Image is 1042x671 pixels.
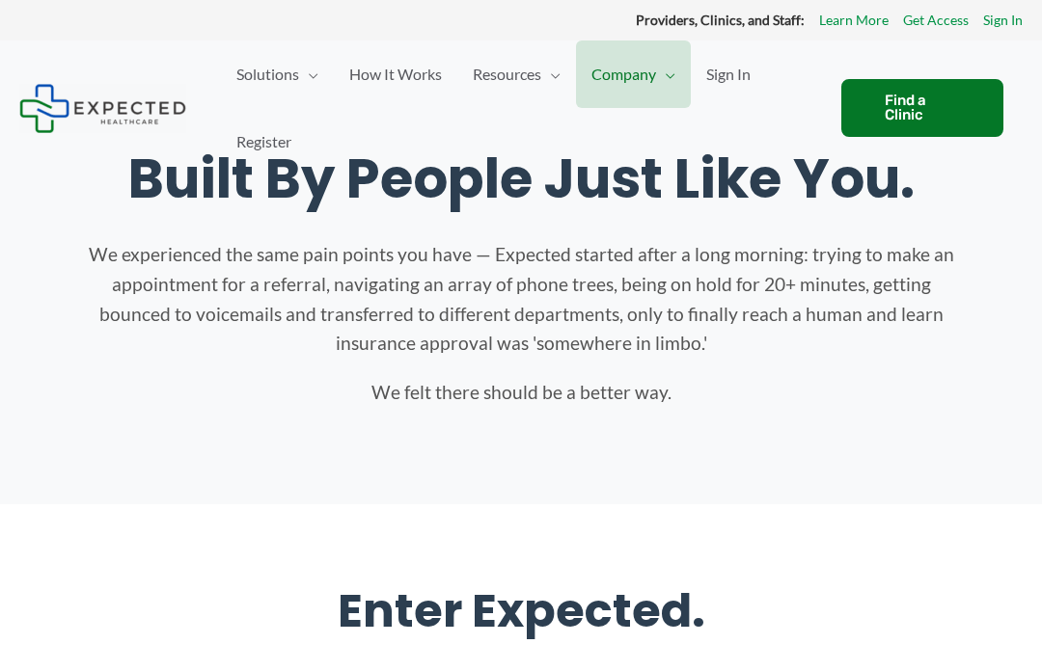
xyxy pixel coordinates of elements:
span: Resources [473,40,541,108]
span: Sign In [706,40,751,108]
nav: Primary Site Navigation [221,40,822,175]
p: We felt there should be a better way. [87,378,955,408]
span: Menu Toggle [656,40,675,108]
span: Menu Toggle [299,40,318,108]
a: Learn More [819,8,889,33]
a: Sign In [691,40,766,108]
h2: Enter Expected. [19,581,1023,641]
a: How It Works [334,40,457,108]
a: ResourcesMenu Toggle [457,40,576,108]
a: Register [221,108,307,175]
a: Sign In [983,8,1023,33]
a: SolutionsMenu Toggle [221,40,334,108]
img: Expected Healthcare Logo - side, dark font, small [19,84,186,133]
span: How It Works [349,40,442,108]
p: We experienced the same pain points you have — Expected started after a long morning: trying to m... [87,240,955,359]
span: Solutions [236,40,299,108]
span: Menu Toggle [541,40,561,108]
span: Register [236,108,291,175]
a: Find a Clinic [841,79,1003,137]
strong: Providers, Clinics, and Staff: [636,12,805,28]
h1: Built By People Just Like You. [19,147,1023,211]
a: CompanyMenu Toggle [576,40,691,108]
a: Get Access [903,8,969,33]
span: Company [591,40,656,108]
